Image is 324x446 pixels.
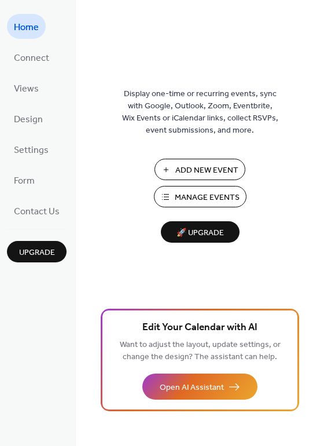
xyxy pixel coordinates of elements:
[14,172,35,190] span: Form
[7,198,67,223] a: Contact Us
[7,137,56,162] a: Settings
[175,192,240,204] span: Manage Events
[7,14,46,39] a: Home
[175,164,238,177] span: Add New Event
[7,167,42,192] a: Form
[160,382,224,394] span: Open AI Assistant
[14,80,39,98] span: Views
[142,320,257,336] span: Edit Your Calendar with AI
[7,106,50,131] a: Design
[142,374,257,400] button: Open AI Assistant
[14,203,60,221] span: Contact Us
[14,19,39,36] span: Home
[154,186,246,207] button: Manage Events
[14,141,49,159] span: Settings
[7,75,46,100] a: Views
[120,337,281,365] span: Want to adjust the layout, update settings, or change the design? The assistant can help.
[168,225,233,241] span: 🚀 Upgrade
[14,111,43,129] span: Design
[7,241,67,262] button: Upgrade
[154,159,245,180] button: Add New Event
[19,247,55,259] span: Upgrade
[122,88,278,137] span: Display one-time or recurring events, sync with Google, Outlook, Zoom, Eventbrite, Wix Events or ...
[14,49,49,67] span: Connect
[161,221,240,243] button: 🚀 Upgrade
[7,45,56,70] a: Connect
